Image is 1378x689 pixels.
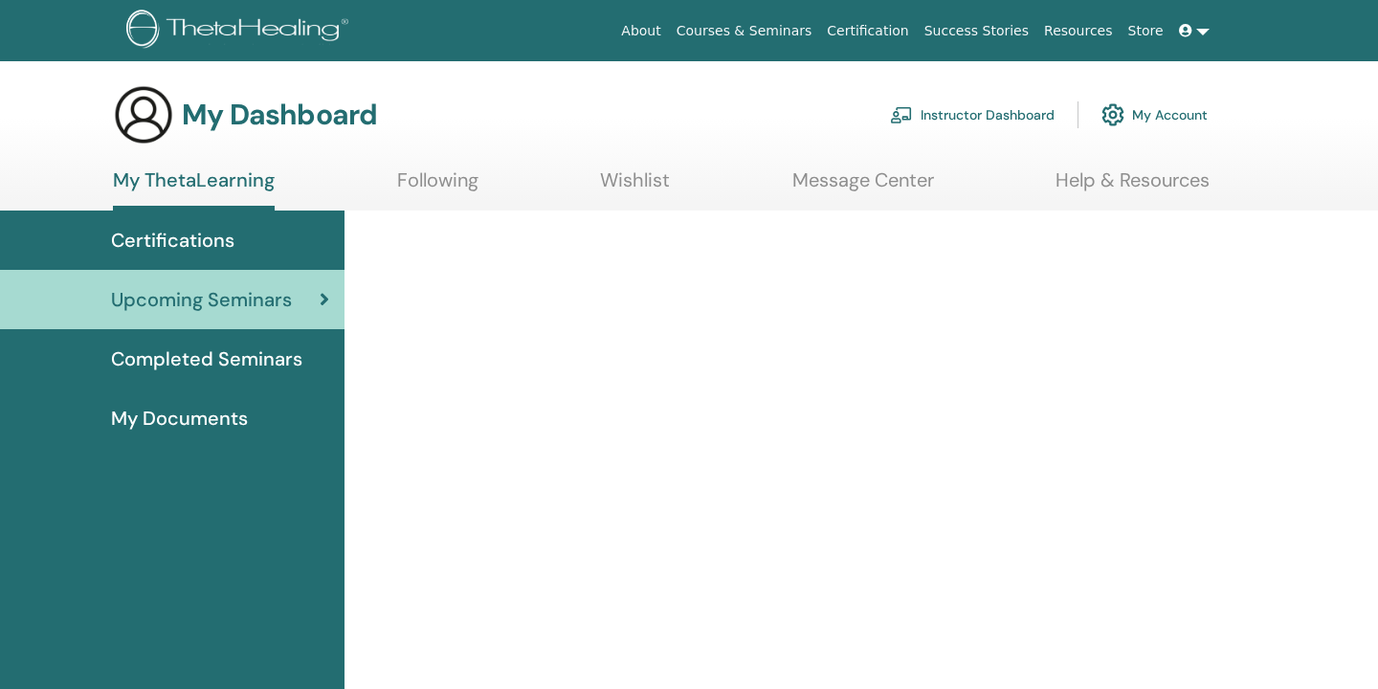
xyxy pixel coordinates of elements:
[669,13,820,49] a: Courses & Seminars
[890,106,913,123] img: chalkboard-teacher.svg
[111,226,234,255] span: Certifications
[1056,168,1210,206] a: Help & Resources
[792,168,934,206] a: Message Center
[397,168,478,206] a: Following
[1121,13,1171,49] a: Store
[182,98,377,132] h3: My Dashboard
[819,13,916,49] a: Certification
[1101,94,1208,136] a: My Account
[111,344,302,373] span: Completed Seminars
[111,285,292,314] span: Upcoming Seminars
[890,94,1055,136] a: Instructor Dashboard
[613,13,668,49] a: About
[113,84,174,145] img: generic-user-icon.jpg
[917,13,1036,49] a: Success Stories
[600,168,670,206] a: Wishlist
[1101,99,1124,131] img: cog.svg
[1036,13,1121,49] a: Resources
[111,404,248,433] span: My Documents
[113,168,275,211] a: My ThetaLearning
[126,10,355,53] img: logo.png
